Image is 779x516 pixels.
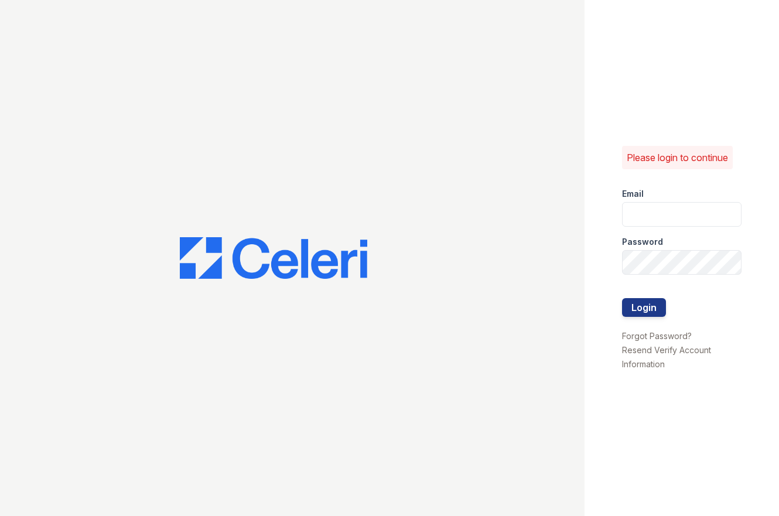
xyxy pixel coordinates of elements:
[180,237,367,279] img: CE_Logo_Blue-a8612792a0a2168367f1c8372b55b34899dd931a85d93a1a3d3e32e68fde9ad4.png
[622,188,644,200] label: Email
[627,151,728,165] p: Please login to continue
[622,331,692,341] a: Forgot Password?
[622,236,663,248] label: Password
[622,345,711,369] a: Resend Verify Account Information
[622,298,666,317] button: Login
